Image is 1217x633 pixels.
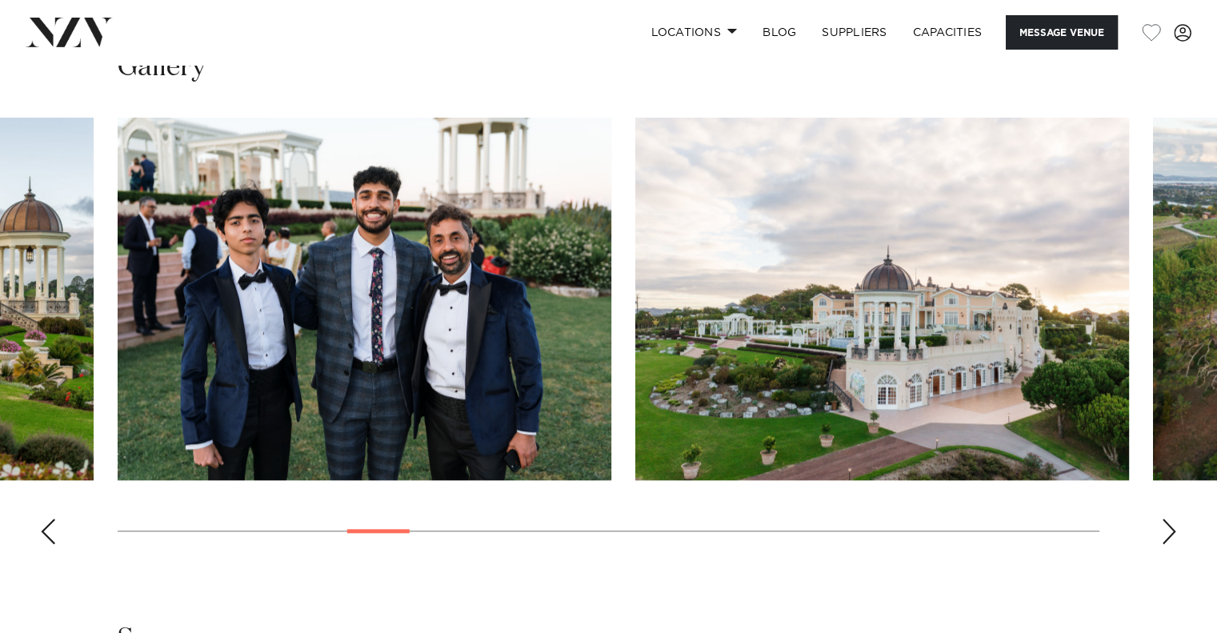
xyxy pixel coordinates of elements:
button: Message Venue [1006,15,1118,50]
a: Capacities [900,15,995,50]
img: nzv-logo.png [26,18,113,46]
a: Locations [638,15,750,50]
swiper-slide: 9 / 30 [635,118,1129,480]
h2: Gallery [118,50,206,86]
a: SUPPLIERS [809,15,899,50]
swiper-slide: 8 / 30 [118,118,611,480]
a: BLOG [750,15,809,50]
